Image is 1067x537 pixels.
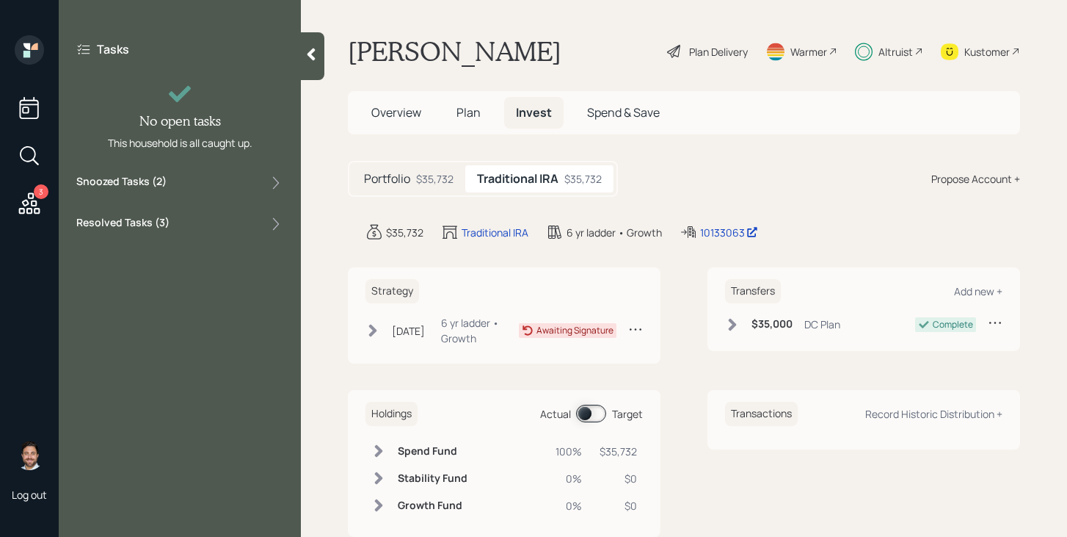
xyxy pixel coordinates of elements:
div: Add new + [954,284,1002,298]
div: Complete [933,318,973,331]
div: 10133063 [700,225,758,240]
span: Plan [456,104,481,120]
div: 6 yr ladder • Growth [567,225,662,240]
div: Warmer [790,44,827,60]
h6: Spend Fund [398,445,467,458]
div: $35,732 [416,171,454,187]
h5: Portfolio [364,172,410,186]
div: Plan Delivery [689,44,748,60]
div: This household is all caught up. [108,135,252,151]
img: michael-russo-headshot.png [15,441,44,470]
label: Snoozed Tasks ( 2 ) [76,174,167,192]
div: $0 [600,471,637,486]
div: Kustomer [964,44,1010,60]
div: $0 [600,498,637,513]
h6: Strategy [365,279,419,303]
div: Propose Account + [931,171,1020,187]
div: $35,732 [564,171,602,187]
div: Awaiting Signature [536,324,613,337]
h4: No open tasks [139,113,221,129]
h5: Traditional IRA [477,172,558,186]
div: $35,732 [600,444,637,459]
div: 0% [556,498,582,513]
div: 6 yr ladder • Growth [441,315,519,346]
div: Target [612,406,643,422]
div: Altruist [878,44,913,60]
div: Traditional IRA [462,225,528,240]
div: 3 [34,184,48,199]
div: DC Plan [804,317,840,332]
div: [DATE] [392,323,425,339]
div: Actual [540,406,571,422]
span: Overview [371,104,421,120]
h6: Holdings [365,402,418,426]
h6: Transfers [725,279,781,303]
span: Spend & Save [587,104,660,120]
span: Invest [516,104,552,120]
h6: Transactions [725,402,798,426]
h6: $35,000 [751,318,793,331]
div: 0% [556,471,582,486]
div: 100% [556,444,582,459]
div: $35,732 [386,225,423,240]
div: Record Historic Distribution + [865,407,1002,421]
label: Tasks [97,41,129,57]
h1: [PERSON_NAME] [348,35,561,68]
label: Resolved Tasks ( 3 ) [76,215,170,233]
h6: Stability Fund [398,472,467,485]
h6: Growth Fund [398,500,467,512]
div: Log out [12,488,47,502]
